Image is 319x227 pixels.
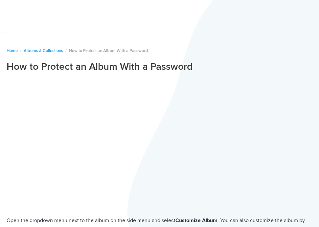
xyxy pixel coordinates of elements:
strong: Customize Album [175,217,217,224]
span: How to Protect an Album With a Password [69,48,148,53]
iframe: 28 How To Protect An Album With a Password [7,78,312,207]
h1: How to Protect an Album With a Password [7,61,312,73]
span: / [65,48,67,53]
a: Albums & Collections [24,48,63,53]
span: / [20,48,21,53]
a: Home [7,48,18,53]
